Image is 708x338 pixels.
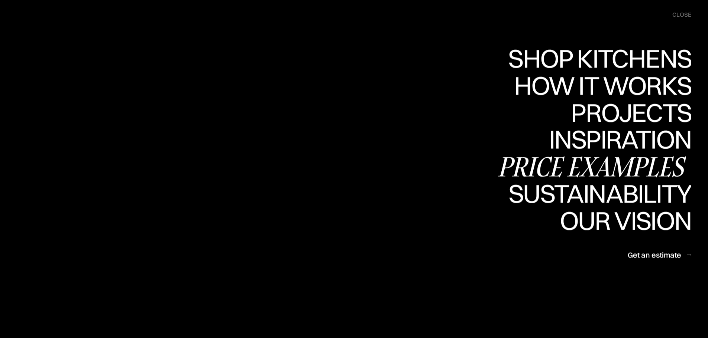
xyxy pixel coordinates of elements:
[628,246,691,264] a: Get an estimate
[512,98,691,124] div: How it works
[504,45,691,71] div: Shop Kitchens
[571,99,691,125] div: Projects
[571,125,691,151] div: Projects
[512,72,691,99] a: How it worksHow it works
[504,71,691,97] div: Shop Kitchens
[539,127,691,154] a: InspirationInspiration
[497,154,691,180] div: Price examples
[539,152,691,178] div: Inspiration
[553,233,691,259] div: Our vision
[539,127,691,152] div: Inspiration
[504,45,691,72] a: Shop KitchensShop Kitchens
[672,11,691,19] div: close
[497,154,691,181] a: Price examples
[502,206,691,232] div: Sustainability
[553,207,691,233] div: Our vision
[502,180,691,206] div: Sustainability
[628,250,681,260] div: Get an estimate
[665,7,691,22] div: menu
[502,180,691,207] a: SustainabilitySustainability
[571,99,691,127] a: ProjectsProjects
[553,207,691,234] a: Our visionOur vision
[512,72,691,98] div: How it works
